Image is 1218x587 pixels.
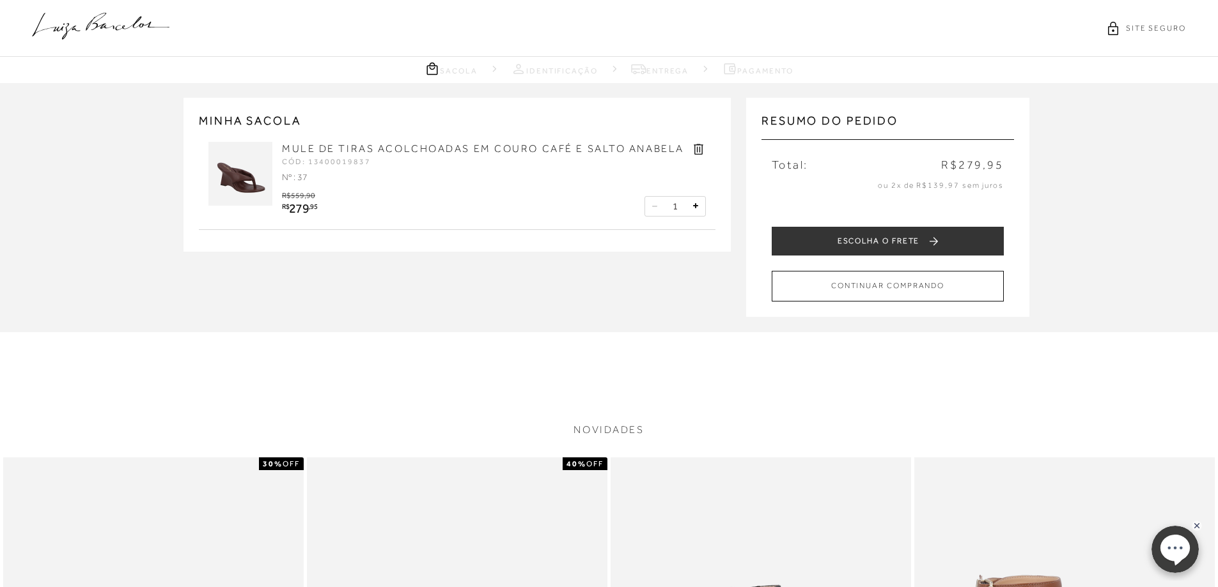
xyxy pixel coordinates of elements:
[586,459,604,468] span: OFF
[772,180,1004,191] p: ou 2x de R$139,97 sem juros
[282,143,684,155] a: MULE DE TIRAS ACOLCHOADAS EM COURO CAFÉ E SALTO ANABELA
[772,227,1004,255] button: ESCOLHA O FRETE
[941,157,1004,173] span: R$279,95
[263,459,283,468] strong: 30%
[722,61,793,77] a: Pagamento
[673,201,678,212] span: 1
[425,61,478,77] a: Sacola
[282,157,371,166] span: CÓD: 13400019837
[566,459,586,468] strong: 40%
[631,61,689,77] a: Entrega
[772,271,1004,301] button: CONTINUAR COMPRANDO
[208,142,272,206] img: MULE DE TIRAS ACOLCHOADAS EM COURO CAFÉ E SALTO ANABELA
[282,191,315,200] span: R$559,90
[511,61,598,77] a: Identificação
[1126,23,1186,34] span: SITE SEGURO
[199,113,715,129] h2: MINHA SACOLA
[761,113,1014,140] h3: Resumo do pedido
[283,459,300,468] span: OFF
[282,172,308,182] span: Nº : 37
[772,157,808,173] span: Total:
